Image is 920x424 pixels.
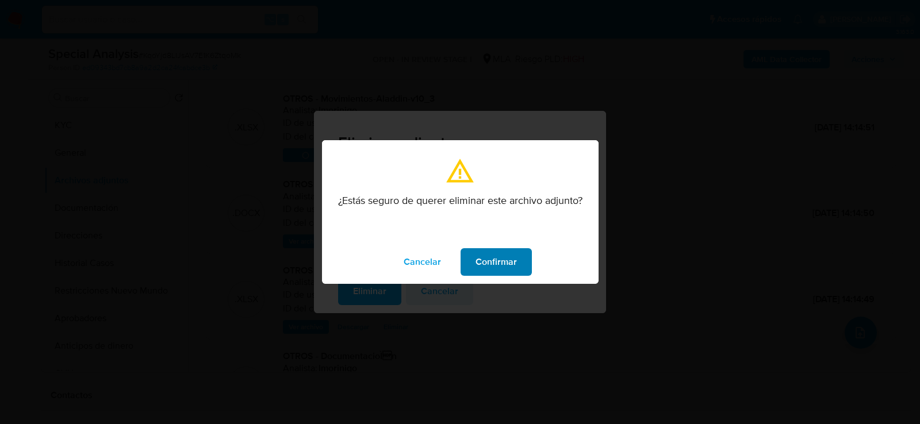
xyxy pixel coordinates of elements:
[338,194,582,207] p: ¿Estás seguro de querer eliminar este archivo adjunto?
[404,249,441,275] span: Cancelar
[389,248,456,276] button: modal_confirmation.cancel
[476,249,517,275] span: Confirmar
[322,140,599,284] div: modal_confirmation.title
[461,248,532,276] button: modal_confirmation.confirm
